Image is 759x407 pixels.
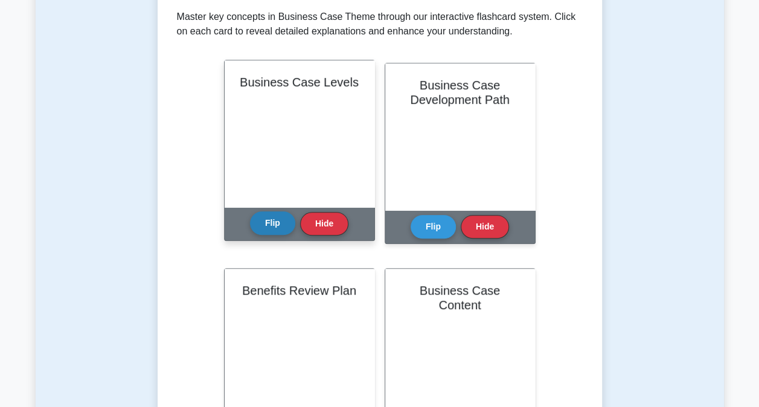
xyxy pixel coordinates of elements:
h2: Business Case Levels [239,75,360,89]
h2: Benefits Review Plan [239,283,360,298]
button: Hide [461,215,509,239]
h2: Business Case Content [400,283,520,312]
p: Master key concepts in Business Case Theme through our interactive flashcard system. Click on eac... [177,10,583,39]
button: Flip [411,215,456,239]
button: Flip [250,211,295,235]
button: Hide [300,212,348,236]
h2: Business Case Development Path [400,78,520,107]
